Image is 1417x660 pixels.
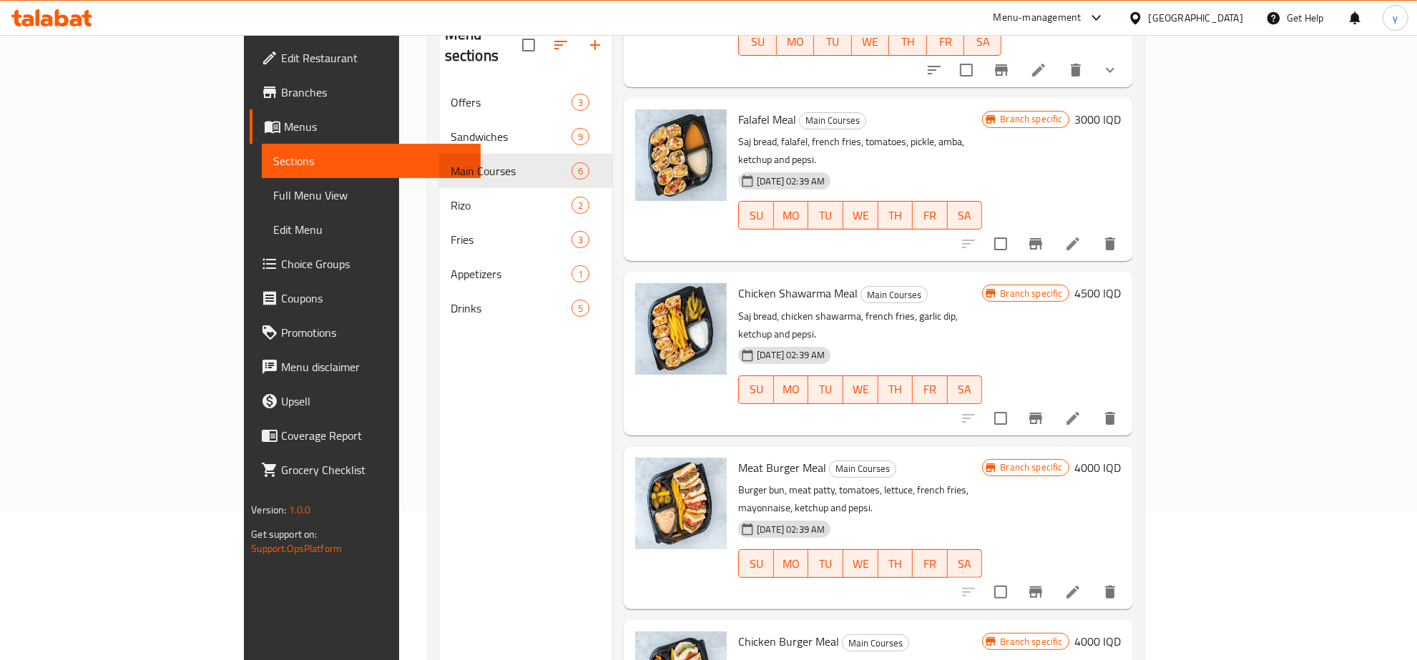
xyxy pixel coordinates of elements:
div: Menu-management [994,9,1082,26]
p: Saj bread, falafel, french fries, tomatoes, pickle, amba, ketchup and pepsi. [738,133,982,169]
button: FR [913,201,948,230]
button: TU [808,201,843,230]
a: Edit Restaurant [250,41,481,75]
span: Promotions [281,324,469,341]
button: TH [878,375,913,404]
a: Branches [250,75,481,109]
p: Burger bun, meat patty, tomatoes, lettuce, french fries, mayonnaise, ketchup and pepsi. [738,481,982,517]
button: WE [843,201,878,230]
div: [GEOGRAPHIC_DATA] [1149,10,1243,26]
span: TU [814,205,838,226]
h6: 3000 IQD [1075,109,1122,129]
span: SU [745,205,768,226]
button: WE [843,549,878,578]
a: Edit Menu [262,212,481,247]
span: 2 [572,199,589,212]
span: TH [884,553,908,574]
span: SA [970,31,996,52]
button: Add section [578,28,612,62]
span: SA [953,379,977,400]
span: Edit Restaurant [281,49,469,67]
button: TH [878,201,913,230]
button: TU [808,549,843,578]
span: TH [884,379,908,400]
span: Main Courses [451,162,572,179]
span: SU [745,379,768,400]
span: Main Courses [800,112,866,129]
span: TU [820,31,845,52]
span: Rizo [451,197,572,214]
button: SA [948,201,983,230]
button: SU [738,201,774,230]
span: y [1393,10,1398,26]
a: Upsell [250,384,481,418]
div: Offers3 [439,85,613,119]
div: Main Courses6 [439,154,613,188]
span: Main Courses [861,287,927,303]
span: Chicken Burger Meal [738,631,839,652]
div: Rizo2 [439,188,613,222]
span: Main Courses [843,635,908,651]
span: FR [918,553,942,574]
button: delete [1093,575,1127,609]
span: 3 [572,233,589,247]
a: Grocery Checklist [250,453,481,487]
span: WE [849,553,873,574]
nav: Menu sections [439,79,613,331]
span: WE [858,31,883,52]
span: Sections [273,152,469,169]
span: Select all sections [514,30,544,60]
a: Full Menu View [262,178,481,212]
div: Fries3 [439,222,613,257]
span: Sort sections [544,28,578,62]
div: Main Courses [842,634,909,651]
button: MO [774,201,809,230]
span: Main Courses [830,460,896,477]
span: Falafel Meal [738,109,796,130]
span: 6 [572,164,589,178]
span: MO [780,379,803,400]
h6: 4000 IQD [1075,631,1122,651]
a: Menu disclaimer [250,350,481,384]
h6: 4000 IQD [1075,458,1122,478]
span: Select to update [986,229,1016,259]
span: Version: [251,501,286,519]
span: FR [933,31,958,52]
span: 5 [572,302,589,315]
img: Falafel Meal [635,109,727,201]
span: Branches [281,84,469,101]
span: SU [745,553,768,574]
span: Get support on: [251,525,317,543]
button: FR [927,27,964,56]
span: [DATE] 02:39 AM [751,174,830,188]
a: Sections [262,144,481,178]
div: Appetizers1 [439,257,613,291]
span: Sandwiches [451,128,572,145]
p: Saj bread, chicken shawarma, french fries, garlic dip, ketchup and pepsi. [738,307,982,343]
button: MO [777,27,814,56]
div: items [572,94,589,111]
button: sort-choices [917,53,951,87]
button: SU [738,27,776,56]
a: Edit menu item [1064,235,1082,252]
span: Appetizers [451,265,572,282]
img: Meat Burger Meal [635,458,727,549]
span: 1.0.0 [289,501,311,519]
button: delete [1059,53,1093,87]
span: Select to update [951,55,981,85]
div: Drinks5 [439,291,613,325]
div: items [572,300,589,317]
button: MO [774,549,809,578]
div: Main Courses [829,460,896,478]
button: SU [738,549,774,578]
span: SA [953,553,977,574]
span: Menus [284,118,469,135]
button: WE [852,27,889,56]
span: TH [895,31,921,52]
a: Promotions [250,315,481,350]
div: items [572,162,589,179]
span: Branch specific [994,460,1068,474]
a: Choice Groups [250,247,481,281]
